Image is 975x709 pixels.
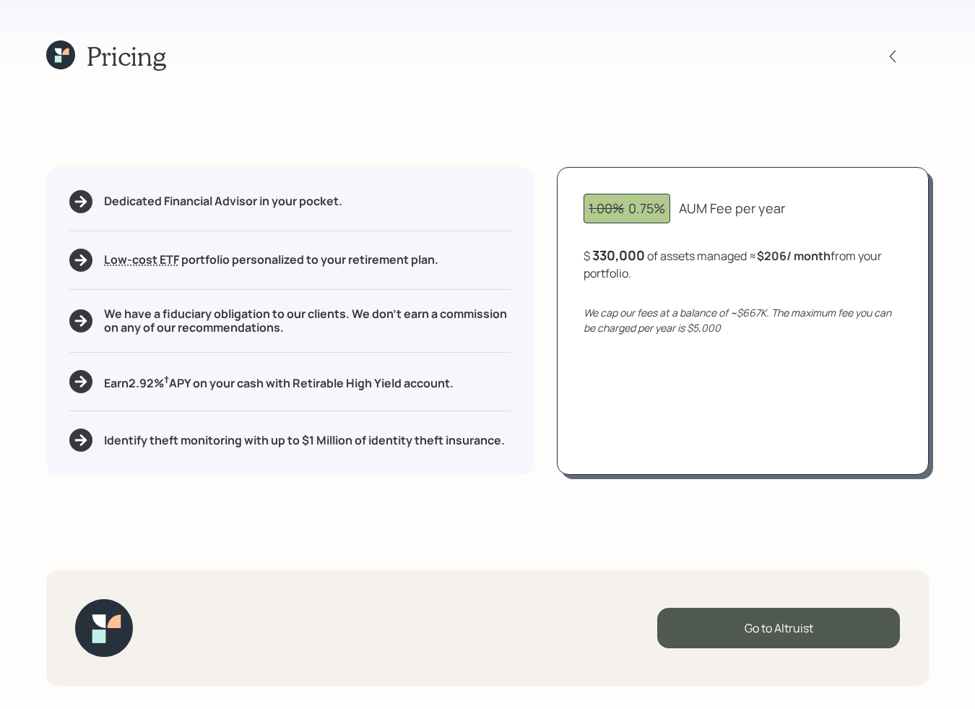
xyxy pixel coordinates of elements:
[104,252,179,267] span: Low-cost ETF
[104,373,454,391] h5: Earn 2.92 % APY on your cash with Retirable High Yield account.
[104,434,505,447] h5: Identify theft monitoring with up to $1 Million of identity theft insurance.
[584,306,891,335] i: We cap our fees at a balance of ~$667K. The maximum fee you can be charged per year is $5,000
[592,246,645,264] div: 330,000
[589,199,624,217] span: 1.00%
[104,194,342,208] h5: Dedicated Financial Advisor in your pocket.
[657,608,900,648] div: Go to Altruist
[104,253,438,267] h5: portfolio personalized to your retirement plan.
[589,199,665,218] div: 0.75%
[150,586,334,695] iframe: Customer reviews powered by Trustpilot
[164,373,169,386] sup: †
[87,40,166,72] h1: Pricing
[757,248,831,264] b: $206 / month
[104,307,511,335] h5: We have a fiduciary obligation to our clients. We don't earn a commission on any of our recommend...
[584,246,902,282] div: $ of assets managed ≈ from your portfolio .
[679,199,785,218] div: AUM Fee per year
